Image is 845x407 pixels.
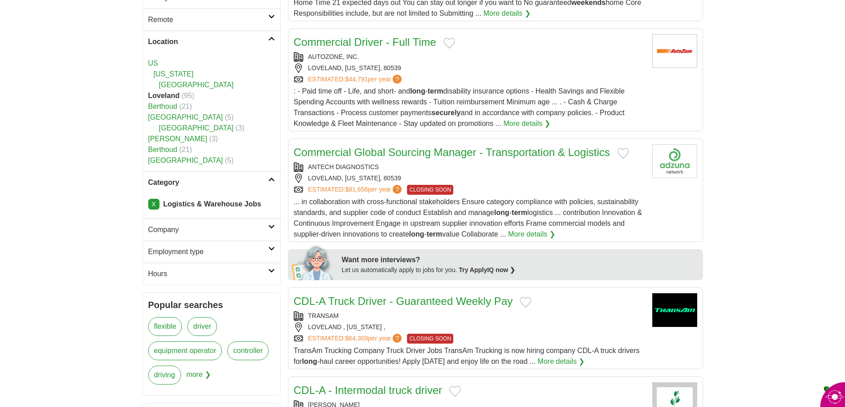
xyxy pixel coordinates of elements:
[148,298,275,312] h2: Popular searches
[345,335,368,342] span: $64,309
[294,174,645,183] div: LOVELAND, [US_STATE], 80539
[148,341,222,360] a: equipment operator
[148,135,208,143] a: [PERSON_NAME]
[225,113,234,121] span: (5)
[410,87,425,95] strong: long
[294,146,610,158] a: Commercial Global Sourcing Manager - Transportation & Logistics
[294,198,642,238] span: ... in collaboration with cross-functional stakeholders Ensure category compliance with policies,...
[294,162,645,172] div: ANTECH DIAGNOSTICS
[503,118,550,129] a: More details ❯
[163,200,261,208] strong: Logistics & Warehouse Jobs
[179,146,192,153] span: (21)
[308,53,359,60] a: AUTOZONE, INC.
[148,224,268,235] h2: Company
[342,265,698,275] div: Let us automatically apply to jobs for you.
[459,266,515,273] a: Try ApplyIQ now ❯
[294,63,645,73] div: LOVELAND, [US_STATE], 80539
[409,230,425,238] strong: long
[294,384,442,396] a: CDL-A - Intermodal truck driver
[302,358,317,365] strong: long
[236,124,245,132] span: (3)
[494,209,509,216] strong: long
[148,59,158,67] a: US
[308,185,404,195] a: ESTIMATED:$81,656per year?
[294,347,640,365] span: TransAm Trucking Company Truck Driver Jobs TransAm Trucking is now hiring company CDL-A truck dri...
[148,177,268,188] h2: Category
[148,103,177,110] a: Berthoud
[143,171,280,193] a: Category
[428,87,443,95] strong: term
[143,241,280,263] a: Employment type
[148,268,268,279] h2: Hours
[159,81,234,89] a: [GEOGRAPHIC_DATA]
[148,36,268,47] h2: Location
[148,366,181,385] a: driving
[179,103,192,110] span: (21)
[143,9,280,31] a: Remote
[187,317,217,336] a: driver
[483,8,531,19] a: More details ❯
[148,157,223,164] a: [GEOGRAPHIC_DATA]
[407,185,453,195] span: CLOSING SOON
[345,76,368,83] span: $44,791
[512,209,527,216] strong: term
[449,386,461,397] button: Add to favorite jobs
[308,75,404,84] a: ESTIMATED:$44,791per year?
[393,334,402,343] span: ?
[148,317,182,336] a: flexible
[148,113,223,121] a: [GEOGRAPHIC_DATA]
[294,87,625,127] span: : - Paid time off - Life, and short- and - disability insurance options - Health Savings and Flex...
[294,295,513,307] a: CDL-A Truck Driver - Guaranteed Weekly Pay
[292,244,335,280] img: apply-iq-scientist.png
[148,14,268,25] h2: Remote
[154,70,194,78] a: [US_STATE]
[652,293,697,327] img: TransAm Trucking logo
[520,297,531,308] button: Add to favorite jobs
[407,334,453,344] span: CLOSING SOON
[227,341,269,360] a: controller
[294,322,645,332] div: LOVELAND , [US_STATE] ,
[209,135,218,143] span: (3)
[617,148,629,159] button: Add to favorite jobs
[148,92,180,99] strong: Loveland
[308,312,339,319] a: TRANSAM
[159,124,234,132] a: [GEOGRAPHIC_DATA]
[148,146,177,153] a: Berthoud
[345,186,368,193] span: $81,656
[393,185,402,194] span: ?
[186,366,211,390] span: more ❯
[225,157,234,164] span: (5)
[538,356,585,367] a: More details ❯
[143,31,280,53] a: Location
[148,199,159,210] a: X
[443,38,455,49] button: Add to favorite jobs
[181,92,194,99] span: (95)
[508,229,555,240] a: More details ❯
[143,263,280,285] a: Hours
[342,255,698,265] div: Want more interviews?
[308,334,404,344] a: ESTIMATED:$64,309per year?
[393,75,402,84] span: ?
[652,34,697,68] img: AutoZone logo
[432,109,461,116] strong: securely
[427,230,442,238] strong: term
[652,144,697,178] img: Company logo
[148,246,268,257] h2: Employment type
[294,36,436,48] a: Commercial Driver - Full Time
[143,219,280,241] a: Company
